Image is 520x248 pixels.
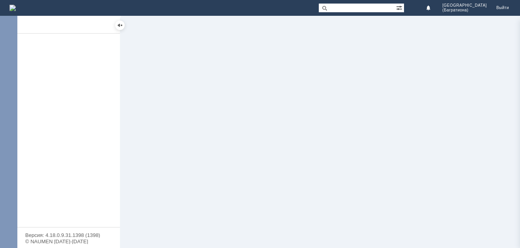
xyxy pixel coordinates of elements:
span: [GEOGRAPHIC_DATA] [442,3,487,8]
div: Версия: 4.18.0.9.31.1398 (1398) [25,233,112,238]
img: logo [9,5,16,11]
span: (Багратиона) [442,8,487,13]
span: Расширенный поиск [396,4,404,11]
div: © NAUMEN [DATE]-[DATE] [25,239,112,244]
div: Скрыть меню [115,21,125,30]
a: Перейти на домашнюю страницу [9,5,16,11]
